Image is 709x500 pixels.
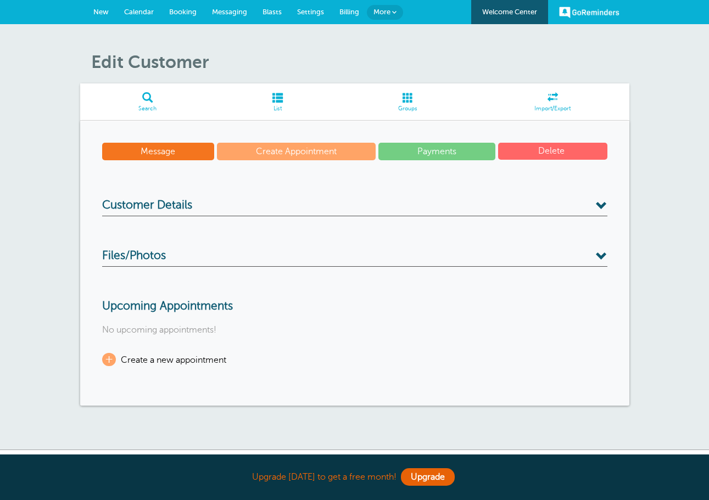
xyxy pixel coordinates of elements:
h1: Edit Customer [91,52,629,72]
h3: Upcoming Appointments [102,300,607,313]
a: + Create a new appointment [102,355,226,365]
a: List [215,83,340,120]
a: Upgrade [401,468,455,486]
span: Groups [345,105,471,112]
span: More [373,8,390,16]
span: New [93,8,109,16]
a: Search [80,83,215,120]
a: Create Appointment [217,143,376,160]
a: Import/Export [476,83,629,120]
span: List [220,105,334,112]
span: + [102,353,116,366]
a: More [367,5,403,20]
span: Customer Details [102,199,192,212]
span: Create a new appointment [121,355,226,365]
span: Blasts [263,8,282,16]
span: Settings [297,8,324,16]
a: Message [102,143,215,160]
p: No upcoming appointments! [102,325,607,335]
span: Messaging [212,8,247,16]
button: Delete [498,143,607,160]
span: Billing [339,8,359,16]
span: Search [86,105,210,112]
div: Upgrade [DATE] to get a free month! [80,465,629,489]
span: Calendar [124,8,154,16]
span: Booking [169,8,197,16]
a: Groups [340,83,476,120]
span: Import/Export [482,105,624,112]
a: Payments [378,143,495,160]
span: Files/Photos [102,249,166,263]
